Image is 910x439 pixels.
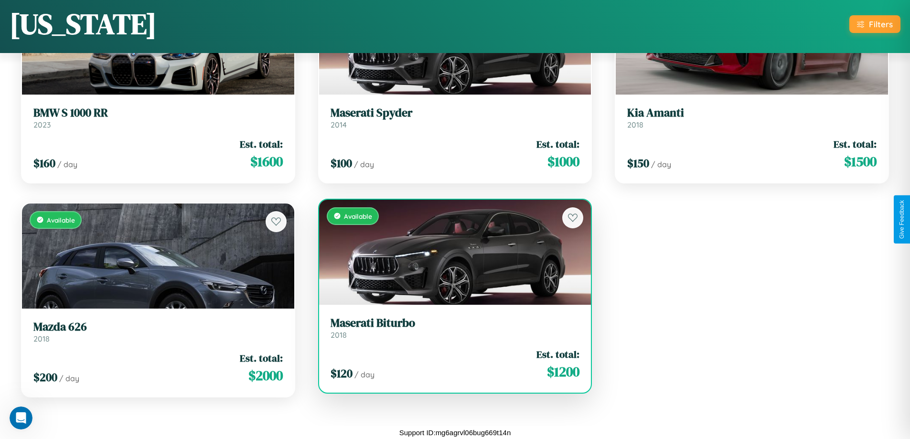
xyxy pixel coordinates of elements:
span: 2018 [627,120,643,129]
span: 2018 [33,334,50,343]
span: $ 1200 [547,362,579,381]
span: / day [59,374,79,383]
button: Filters [849,15,900,33]
span: $ 100 [331,155,352,171]
span: / day [57,160,77,169]
span: Est. total: [834,137,877,151]
span: $ 1500 [844,152,877,171]
span: $ 160 [33,155,55,171]
span: 2014 [331,120,347,129]
span: / day [651,160,671,169]
h3: Maserati Spyder [331,106,580,120]
span: / day [354,160,374,169]
span: Est. total: [240,137,283,151]
p: Support ID: mg6agrvl06bug669t14n [399,426,511,439]
a: Maserati Spyder2014 [331,106,580,129]
span: $ 2000 [248,366,283,385]
div: Give Feedback [899,200,905,239]
span: $ 200 [33,369,57,385]
span: Available [344,212,372,220]
h1: [US_STATE] [10,4,157,43]
span: 2018 [331,330,347,340]
h3: BMW S 1000 RR [33,106,283,120]
span: / day [354,370,375,379]
span: Available [47,216,75,224]
span: $ 120 [331,365,353,381]
h3: Maserati Biturbo [331,316,580,330]
h3: Mazda 626 [33,320,283,334]
div: Filters [869,19,893,29]
span: 2023 [33,120,51,129]
a: Mazda 6262018 [33,320,283,343]
a: Kia Amanti2018 [627,106,877,129]
span: $ 1000 [547,152,579,171]
span: Est. total: [536,347,579,361]
span: $ 150 [627,155,649,171]
span: Est. total: [240,351,283,365]
span: $ 1600 [250,152,283,171]
span: Est. total: [536,137,579,151]
h3: Kia Amanti [627,106,877,120]
iframe: Intercom live chat [10,407,32,429]
a: BMW S 1000 RR2023 [33,106,283,129]
a: Maserati Biturbo2018 [331,316,580,340]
